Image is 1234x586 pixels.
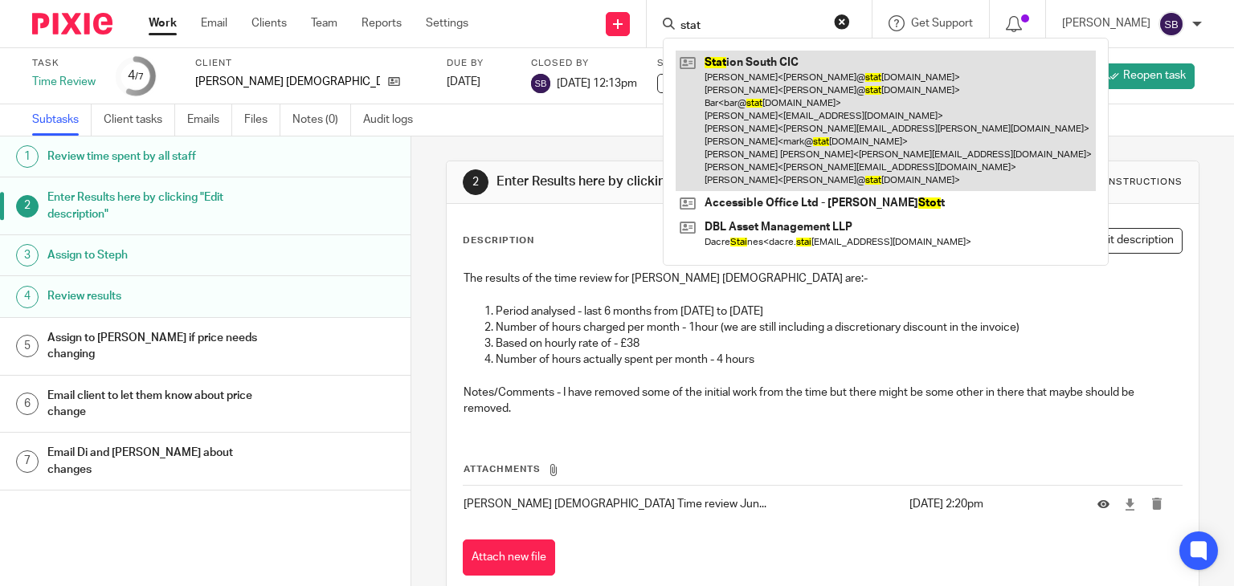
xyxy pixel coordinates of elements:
h1: Email client to let them know about price change [47,384,279,425]
span: Get Support [911,18,973,29]
div: Time Review [32,74,96,90]
a: Work [149,15,177,31]
p: Based on hourly rate of - £38 [496,336,1183,352]
label: Due by [447,57,511,70]
span: Reopen task [1123,67,1186,83]
p: [PERSON_NAME] [DEMOGRAPHIC_DATA] [195,74,380,90]
h1: Assign to Steph [47,243,279,267]
a: Emails [187,104,232,136]
a: Settings [426,15,468,31]
h1: Review results [47,284,279,308]
p: [PERSON_NAME] [1062,15,1150,31]
p: Notes/Comments - I have removed some of the initial work from the time but there might be some ot... [464,385,1183,417]
h1: Assign to [PERSON_NAME] if price needs changing [47,326,279,367]
h1: Review time spent by all staff [47,144,279,169]
a: Team [311,15,337,31]
label: Closed by [531,57,637,70]
p: [DATE] 2:20pm [909,496,1073,512]
button: Edit description [1070,228,1183,254]
small: /7 [135,72,144,81]
a: Reports [362,15,402,31]
a: Subtasks [32,104,92,136]
a: Reopen task [1098,63,1195,89]
a: Email [201,15,227,31]
div: 4 [16,286,39,308]
img: svg%3E [1158,11,1184,37]
p: Description [463,234,534,247]
p: Number of hours actually spent per month - 4 hours [496,352,1183,368]
img: Pixie [32,13,112,35]
label: Client [195,57,427,70]
div: 4 [128,67,144,85]
a: Audit logs [363,104,425,136]
div: 1 [16,145,39,168]
p: [PERSON_NAME] [DEMOGRAPHIC_DATA] Time review Jun... [464,496,901,512]
div: 6 [16,393,39,415]
img: svg%3E [531,74,550,93]
input: Search [679,19,823,34]
label: Status [657,57,818,70]
div: 2 [463,169,488,195]
button: Attach new file [463,539,555,576]
h1: Email Di and [PERSON_NAME] about changes [47,441,279,482]
h1: Enter Results here by clicking "Edit description" [47,185,279,226]
span: [DATE] 12:13pm [557,77,637,88]
div: [DATE] [447,74,511,90]
a: Download [1124,496,1136,512]
button: Clear [834,14,850,30]
div: 3 [16,244,39,267]
p: Number of hours charged per month - 1hour (we are still including a discretionary discount in the... [496,319,1183,336]
label: Task [32,57,96,70]
a: Client tasks [104,104,175,136]
a: Files [244,104,280,136]
h1: Enter Results here by clicking "Edit description" [496,173,856,190]
div: 2 [16,195,39,218]
span: Attachments [464,465,541,474]
a: Clients [251,15,287,31]
p: Period analysed - last 6 months from [DATE] to [DATE] [496,303,1183,319]
a: Notes (0) [292,104,351,136]
div: 7 [16,450,39,473]
p: The results of the time review for [PERSON_NAME] [DEMOGRAPHIC_DATA] are:- [464,271,1183,287]
div: Instructions [1105,176,1183,189]
div: 5 [16,335,39,357]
